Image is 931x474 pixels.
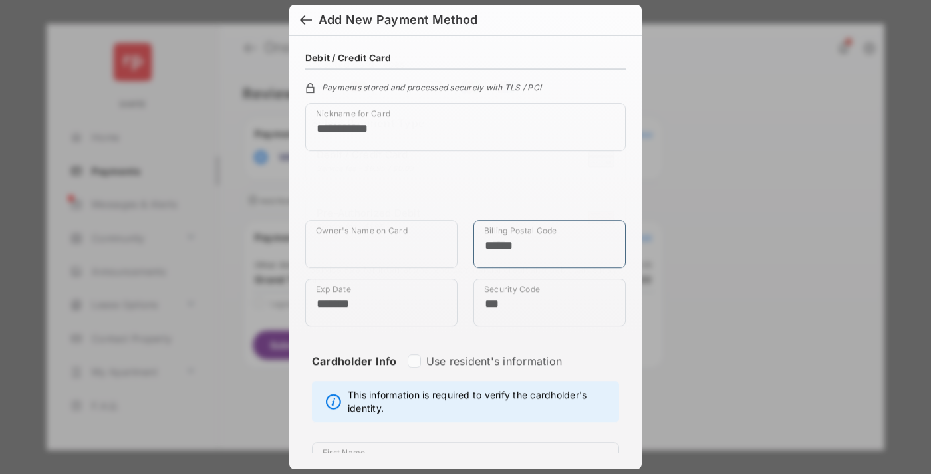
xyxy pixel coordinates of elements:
[319,13,477,27] div: Add New Payment Method
[305,80,626,92] div: Payments stored and processed securely with TLS / PCI
[348,388,612,415] span: This information is required to verify the cardholder's identity.
[305,162,626,220] iframe: Credit card field
[305,52,392,63] h4: Debit / Credit Card
[312,354,397,392] strong: Cardholder Info
[426,354,562,368] label: Use resident's information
